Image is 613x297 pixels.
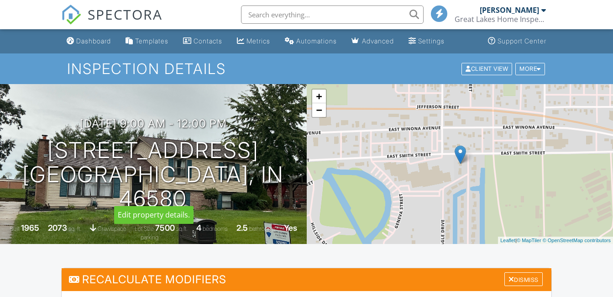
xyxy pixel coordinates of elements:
h1: Inspection Details [67,61,546,77]
div: | [498,237,613,244]
div: Contacts [194,37,222,45]
div: Dismiss [504,272,543,286]
span: Lot Size [135,225,154,232]
a: Client View [461,65,514,72]
span: sq.ft. [176,225,188,232]
span: parking [141,234,158,241]
a: Automations (Basic) [281,33,341,50]
a: Zoom in [312,90,326,103]
a: Dashboard [63,33,115,50]
div: Support Center [498,37,546,45]
a: Settings [405,33,448,50]
div: Settings [418,37,445,45]
h1: [STREET_ADDRESS] [GEOGRAPHIC_DATA], IN 46580 [15,138,292,211]
div: Advanced [362,37,394,45]
span: SPECTORA [88,5,162,24]
a: © OpenStreetMap contributors [543,238,611,243]
div: Yes [284,223,297,233]
span: bedrooms [203,225,228,232]
a: Contacts [179,33,226,50]
img: The Best Home Inspection Software - Spectora [61,5,81,25]
a: Support Center [484,33,550,50]
a: © MapTiler [517,238,541,243]
span: bathrooms [249,225,275,232]
input: Search everything... [241,5,424,24]
span: crawlspace [98,225,126,232]
span: Built [10,225,20,232]
a: Metrics [233,33,274,50]
div: Templates [135,37,168,45]
div: 2.5 [236,223,248,233]
a: Advanced [348,33,398,50]
a: Templates [122,33,172,50]
span: sq. ft. [68,225,81,232]
div: Dashboard [76,37,111,45]
div: 1965 [21,223,39,233]
h3: [DATE] 9:00 am - 12:00 pm [80,117,227,130]
h3: Recalculate Modifiers [62,268,551,291]
div: Metrics [246,37,270,45]
div: Great Lakes Home Inspection, LLC [455,15,546,24]
a: Leaflet [500,238,515,243]
a: Zoom out [312,103,326,117]
a: SPECTORA [61,12,162,32]
div: 4 [196,223,201,233]
div: 7500 [155,223,175,233]
div: More [515,63,545,75]
div: 2073 [48,223,67,233]
div: Automations [296,37,337,45]
div: [PERSON_NAME] [480,5,539,15]
div: Client View [461,63,512,75]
